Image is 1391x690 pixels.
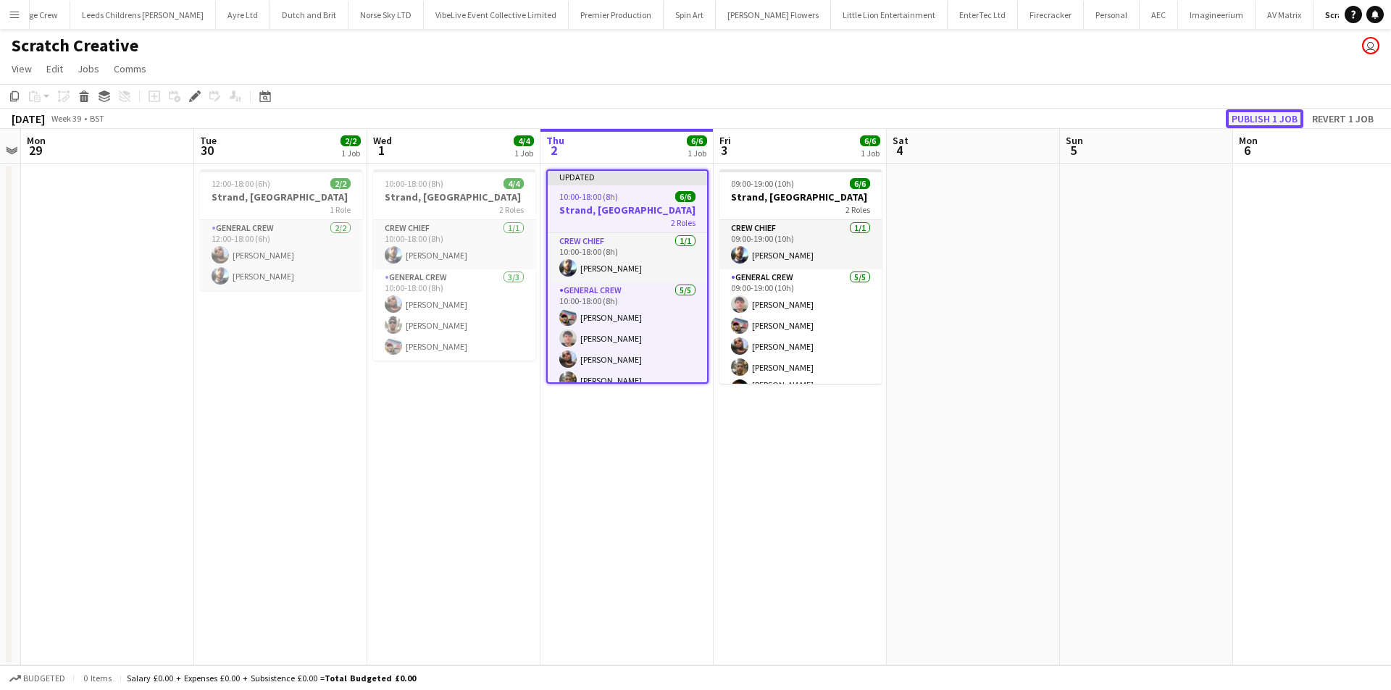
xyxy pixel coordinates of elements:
span: Thu [546,134,564,147]
button: VibeLive Event Collective Limited [424,1,569,29]
span: Wed [373,134,392,147]
div: Updated [548,171,707,182]
button: Norse Sky LTD [348,1,424,29]
h1: Scratch Creative [12,35,138,56]
app-card-role: General Crew5/509:00-19:00 (10h)[PERSON_NAME][PERSON_NAME][PERSON_NAME][PERSON_NAME][PERSON_NAME]... [719,269,882,407]
app-card-role: General Crew5/510:00-18:00 (8h)[PERSON_NAME][PERSON_NAME][PERSON_NAME][PERSON_NAME] [548,282,707,416]
h3: Strand, [GEOGRAPHIC_DATA] [373,190,535,203]
span: 2 [544,142,564,159]
button: Little Lion Entertainment [831,1,948,29]
app-card-role: General Crew2/212:00-18:00 (6h)[PERSON_NAME][PERSON_NAME] [200,220,362,290]
span: 10:00-18:00 (8h) [559,191,618,202]
button: Firecracker [1018,1,1084,29]
span: 2/2 [341,135,361,146]
span: Total Budgeted £0.00 [325,673,416,683]
button: Publish 1 job [1226,109,1303,128]
app-job-card: 09:00-19:00 (10h)6/6Strand, [GEOGRAPHIC_DATA]2 RolesCrew Chief1/109:00-19:00 (10h)[PERSON_NAME]Ge... [719,169,882,384]
div: BST [90,113,104,124]
app-user-avatar: Dominic Riley [1362,37,1379,54]
span: 3 [717,142,731,159]
span: 4/4 [504,178,524,189]
span: 6/6 [675,191,695,202]
app-job-card: Updated10:00-18:00 (8h)6/6Strand, [GEOGRAPHIC_DATA]2 RolesCrew Chief1/110:00-18:00 (8h)[PERSON_NA... [546,169,709,384]
a: Jobs [72,59,105,78]
span: Tue [200,134,217,147]
app-job-card: 12:00-18:00 (6h)2/2Strand, [GEOGRAPHIC_DATA]1 RoleGeneral Crew2/212:00-18:00 (6h)[PERSON_NAME][PE... [200,169,362,290]
span: 0 items [80,673,114,683]
span: Sat [893,134,908,147]
span: 6/6 [687,135,707,146]
button: Personal [1084,1,1140,29]
span: Edit [46,62,63,75]
div: 1 Job [514,148,533,159]
app-card-role: Crew Chief1/110:00-18:00 (8h)[PERSON_NAME] [548,233,707,282]
span: 2/2 [330,178,351,189]
span: 2 Roles [671,217,695,228]
a: View [6,59,38,78]
h3: Strand, [GEOGRAPHIC_DATA] [548,203,707,216]
button: Budgeted [7,670,67,686]
button: Premier Production [569,1,664,29]
app-card-role: Crew Chief1/109:00-19:00 (10h)[PERSON_NAME] [719,220,882,269]
span: Sun [1066,134,1083,147]
button: Spin Art [664,1,716,29]
a: Edit [41,59,69,78]
h3: Strand, [GEOGRAPHIC_DATA] [200,190,362,203]
span: 6/6 [850,178,870,189]
span: 1 [371,142,392,159]
span: View [12,62,32,75]
button: EnterTec Ltd [948,1,1018,29]
span: Mon [27,134,46,147]
div: 1 Job [341,148,360,159]
span: Fri [719,134,731,147]
button: Ayre Ltd [216,1,270,29]
span: 30 [198,142,217,159]
div: Salary £0.00 + Expenses £0.00 + Subsistence £0.00 = [127,673,416,683]
span: 2 Roles [845,204,870,215]
button: AV Matrix [1256,1,1313,29]
div: 1 Job [861,148,880,159]
span: 6/6 [860,135,880,146]
span: 4/4 [514,135,534,146]
span: 10:00-18:00 (8h) [385,178,443,189]
span: 2 Roles [499,204,524,215]
button: [PERSON_NAME] Flowers [716,1,831,29]
app-card-role: Crew Chief1/110:00-18:00 (8h)[PERSON_NAME] [373,220,535,269]
span: Week 39 [48,113,84,124]
span: Comms [114,62,146,75]
button: Leeds Childrens [PERSON_NAME] [70,1,216,29]
app-job-card: 10:00-18:00 (8h)4/4Strand, [GEOGRAPHIC_DATA]2 RolesCrew Chief1/110:00-18:00 (8h)[PERSON_NAME]Gene... [373,169,535,361]
app-card-role: General Crew3/310:00-18:00 (8h)[PERSON_NAME][PERSON_NAME][PERSON_NAME] [373,269,535,361]
span: Budgeted [23,673,65,683]
div: [DATE] [12,112,45,126]
button: Dutch and Brit [270,1,348,29]
span: Jobs [78,62,99,75]
span: 1 Role [330,204,351,215]
span: 4 [890,142,908,159]
button: Imagineerium [1178,1,1256,29]
span: 29 [25,142,46,159]
a: Comms [108,59,152,78]
h3: Strand, [GEOGRAPHIC_DATA] [719,190,882,203]
span: Mon [1239,134,1258,147]
span: 5 [1064,142,1083,159]
button: Revert 1 job [1306,109,1379,128]
button: AEC [1140,1,1178,29]
div: 1 Job [688,148,706,159]
span: 09:00-19:00 (10h) [731,178,794,189]
span: 6 [1237,142,1258,159]
span: 12:00-18:00 (6h) [212,178,270,189]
